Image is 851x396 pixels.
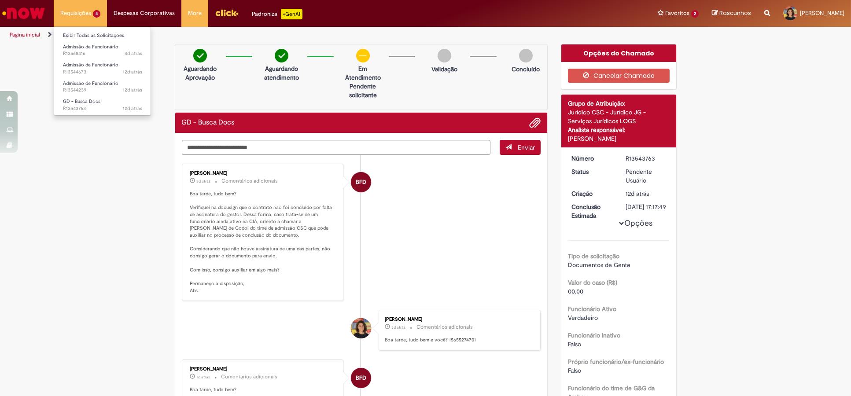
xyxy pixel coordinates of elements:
a: Aberto R13543763 : GD - Busca Docs [54,97,151,113]
b: Próprio funcionário/ex-funcionário [568,358,664,366]
span: More [188,9,202,18]
b: Tipo de solicitação [568,252,619,260]
div: [DATE] 17:17:49 [626,202,667,211]
span: Despesas Corporativas [114,9,175,18]
dt: Número [565,154,619,163]
a: Aberto R13544673 : Admissão de Funcionário [54,60,151,77]
img: check-circle-green.png [193,49,207,62]
a: Exibir Todas as Solicitações [54,31,151,40]
img: click_logo_yellow_360x200.png [215,6,239,19]
p: +GenAi [281,9,302,19]
div: Analista responsável: [568,125,670,134]
button: Cancelar Chamado [568,69,670,83]
a: Aberto R13544239 : Admissão de Funcionário [54,79,151,95]
span: Documentos de Gente [568,261,630,269]
img: img-circle-grey.png [438,49,451,62]
span: BFD [356,367,366,389]
span: [PERSON_NAME] [800,9,844,17]
span: Enviar [518,143,535,151]
p: Boa tarde, tudo bem? Verifiquei na docusign que o contrato não foi concluído por falta de assinat... [190,191,337,294]
small: Comentários adicionais [416,323,473,331]
p: Aguardando Aprovação [179,64,221,82]
span: 3d atrás [197,179,211,184]
span: 4 [93,10,100,18]
textarea: Digite sua mensagem aqui... [182,140,491,155]
div: Jurídico CSC - Jurídico JG - Serviços Jurídicos LOGS [568,108,670,125]
a: Aberto R13568416 : Admissão de Funcionário [54,42,151,59]
span: 12d atrás [123,69,142,75]
span: 12d atrás [626,190,649,198]
dt: Criação [565,189,619,198]
time: 26/09/2025 15:01:57 [197,179,211,184]
p: Boa tarde, tudo bem e você? 15655274701 [385,337,531,344]
time: 22/09/2025 15:34:38 [197,374,210,380]
span: BFD [356,172,366,193]
span: Falso [568,367,581,374]
div: [PERSON_NAME] [568,134,670,143]
time: 17/09/2025 13:56:27 [626,190,649,198]
p: Aguardando atendimento [260,64,303,82]
span: Verdadeiro [568,314,598,322]
div: Beatriz Florio De Jesus [351,172,371,192]
span: R13568416 [63,50,142,57]
span: Requisições [60,9,91,18]
dt: Status [565,167,619,176]
span: R13544239 [63,87,142,94]
div: Opções do Chamado [561,44,676,62]
span: 7d atrás [197,374,210,380]
a: Rascunhos [712,9,751,18]
small: Comentários adicionais [222,177,278,185]
span: 3d atrás [391,325,405,330]
img: circle-minus.png [356,49,370,62]
span: Admissão de Funcionário [63,44,118,50]
div: Grupo de Atribuição: [568,99,670,108]
ul: Trilhas de página [7,27,561,43]
b: Funcionário Ativo [568,305,616,313]
span: Rascunhos [719,9,751,17]
button: Enviar [500,140,541,155]
div: [PERSON_NAME] [190,367,337,372]
div: Beatriz Florio De Jesus [351,368,371,388]
span: R13544673 [63,69,142,76]
b: Valor do caso (R$) [568,279,617,286]
ul: Requisições [54,26,151,116]
span: Falso [568,340,581,348]
time: 17/09/2025 13:56:29 [123,105,142,112]
div: [PERSON_NAME] [385,317,531,322]
h2: GD - Busca Docs Histórico de tíquete [182,119,235,127]
a: Página inicial [10,31,40,38]
img: ServiceNow [1,4,46,22]
div: Marina Ribeiro De Souza [351,318,371,338]
span: Admissão de Funcionário [63,80,118,87]
b: Funcionário Inativo [568,331,620,339]
span: GD - Busca Docs [63,98,100,105]
span: Admissão de Funcionário [63,62,118,68]
span: 4d atrás [125,50,142,57]
div: R13543763 [626,154,667,163]
span: R13543763 [63,105,142,112]
img: check-circle-green.png [275,49,288,62]
time: 25/09/2025 17:53:59 [125,50,142,57]
p: Validação [431,65,457,73]
small: Comentários adicionais [221,373,278,381]
p: Pendente solicitante [342,82,384,99]
span: 12d atrás [123,87,142,93]
span: 2 [691,10,699,18]
dt: Conclusão Estimada [565,202,619,220]
button: Adicionar anexos [529,117,541,128]
div: [PERSON_NAME] [190,171,337,176]
span: 00,00 [568,287,583,295]
div: Padroniza [252,9,302,19]
div: 17/09/2025 13:56:27 [626,189,667,198]
time: 26/09/2025 13:55:56 [391,325,405,330]
div: Pendente Usuário [626,167,667,185]
p: Concluído [512,65,540,73]
span: 12d atrás [123,105,142,112]
span: Favoritos [665,9,689,18]
p: Em Atendimento [342,64,384,82]
img: img-circle-grey.png [519,49,533,62]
